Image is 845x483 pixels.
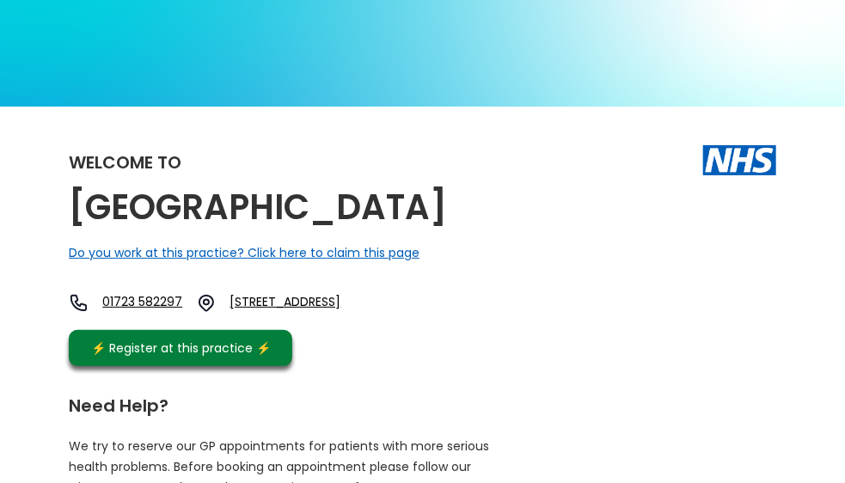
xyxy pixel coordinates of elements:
a: 01723 582297 [102,293,182,313]
div: Need Help? [69,388,759,414]
a: Do you work at this practice? Click here to claim this page [69,244,419,261]
a: [STREET_ADDRESS] [230,293,390,313]
img: practice location icon [196,293,216,313]
div: ⚡️ Register at this practice ⚡️ [83,339,280,358]
div: Welcome to [69,154,181,171]
a: ⚡️ Register at this practice ⚡️ [69,330,292,366]
h2: [GEOGRAPHIC_DATA] [69,188,447,227]
img: telephone icon [69,293,89,313]
img: The NHS logo [703,145,776,174]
